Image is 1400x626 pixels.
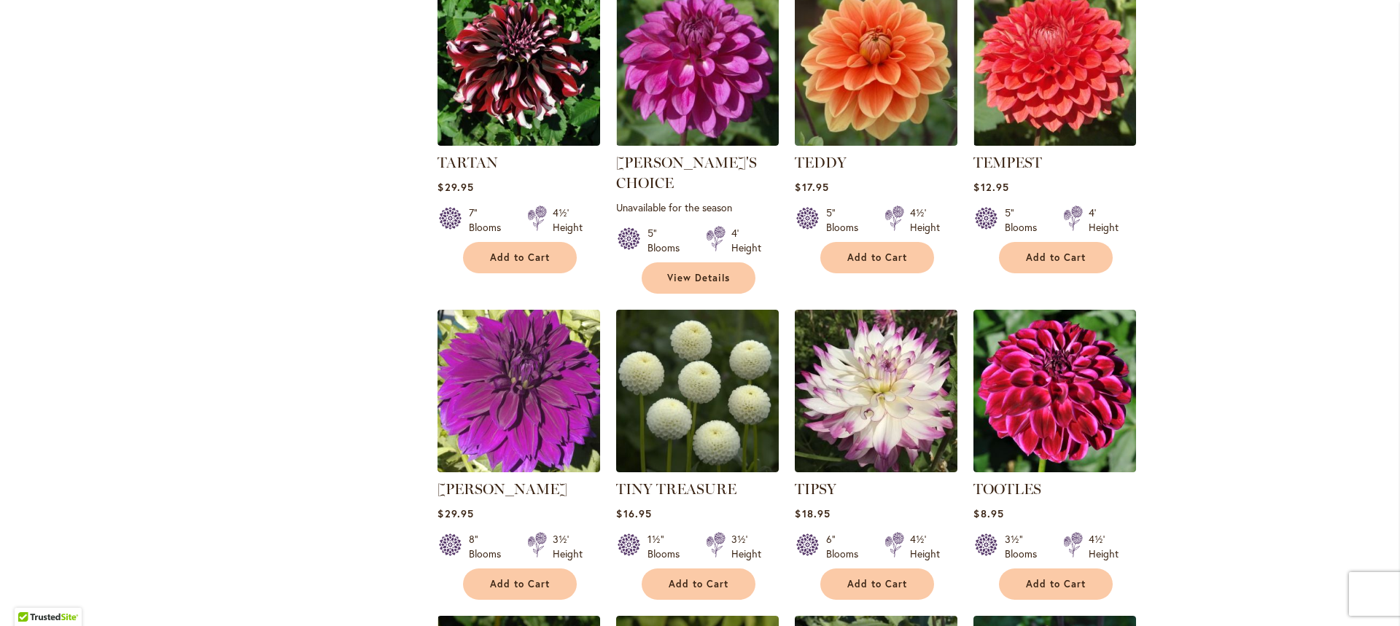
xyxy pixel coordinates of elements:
span: $8.95 [973,506,1003,520]
a: [PERSON_NAME] [437,480,567,498]
div: 5" Blooms [826,206,867,235]
span: Add to Cart [669,578,728,590]
a: TARTAN [437,154,498,171]
span: $29.95 [437,506,473,520]
a: TEMPEST [973,135,1136,149]
a: TIPSY [795,461,957,475]
span: $17.95 [795,180,828,194]
img: Tootles [973,310,1136,472]
a: TIPSY [795,480,836,498]
button: Add to Cart [463,242,577,273]
img: Thomas Edison [437,310,600,472]
div: 3½' Height [731,532,761,561]
a: TED'S CHOICE [616,135,779,149]
span: $16.95 [616,506,651,520]
button: Add to Cart [642,568,755,600]
span: $12.95 [973,180,1008,194]
button: Add to Cart [999,568,1113,600]
a: [PERSON_NAME]'S CHOICE [616,154,757,192]
span: View Details [667,272,730,284]
span: Add to Cart [847,578,907,590]
img: TINY TREASURE [616,310,779,472]
p: Unavailable for the season [616,200,779,214]
div: 5" Blooms [647,226,688,255]
span: $29.95 [437,180,473,194]
button: Add to Cart [999,242,1113,273]
iframe: Launch Accessibility Center [11,574,52,615]
div: 4½' Height [1089,532,1119,561]
div: 5" Blooms [1005,206,1046,235]
span: Add to Cart [1026,251,1086,264]
span: Add to Cart [1026,578,1086,590]
div: 4' Height [1089,206,1119,235]
img: TIPSY [795,310,957,472]
div: 6" Blooms [826,532,867,561]
div: 4½' Height [553,206,583,235]
button: Add to Cart [820,568,934,600]
div: 4½' Height [910,206,940,235]
a: TEDDY [795,154,847,171]
span: Add to Cart [847,251,907,264]
a: TEMPEST [973,154,1042,171]
span: Add to Cart [490,578,550,590]
div: 4½' Height [910,532,940,561]
a: Thomas Edison [437,461,600,475]
a: TINY TREASURE [616,461,779,475]
div: 8" Blooms [469,532,510,561]
div: 1½" Blooms [647,532,688,561]
div: 4' Height [731,226,761,255]
div: 7" Blooms [469,206,510,235]
div: 3½" Blooms [1005,532,1046,561]
a: View Details [642,262,755,294]
button: Add to Cart [820,242,934,273]
div: 3½' Height [553,532,583,561]
button: Add to Cart [463,568,577,600]
a: Tartan [437,135,600,149]
a: Tootles [973,461,1136,475]
span: Add to Cart [490,251,550,264]
span: $18.95 [795,506,830,520]
a: TOOTLES [973,480,1041,498]
a: TINY TREASURE [616,480,736,498]
a: Teddy [795,135,957,149]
